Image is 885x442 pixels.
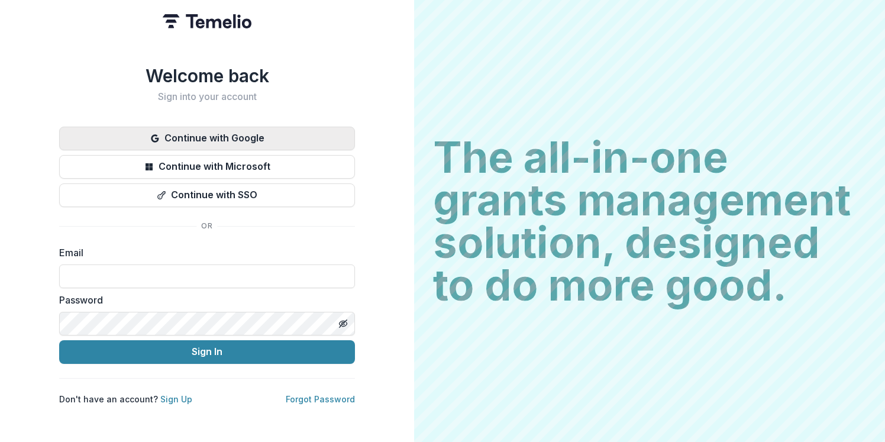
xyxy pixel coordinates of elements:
button: Continue with SSO [59,183,355,207]
button: Toggle password visibility [334,314,353,333]
p: Don't have an account? [59,393,192,405]
h1: Welcome back [59,65,355,86]
button: Continue with Microsoft [59,155,355,179]
img: Temelio [163,14,251,28]
a: Forgot Password [286,394,355,404]
label: Email [59,246,348,260]
label: Password [59,293,348,307]
a: Sign Up [160,394,192,404]
button: Continue with Google [59,127,355,150]
button: Sign In [59,340,355,364]
h2: Sign into your account [59,91,355,102]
